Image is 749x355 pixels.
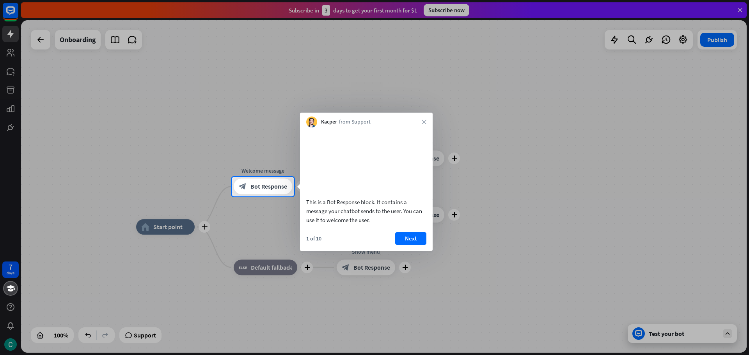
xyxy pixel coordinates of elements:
[306,198,426,224] div: This is a Bot Response block. It contains a message your chatbot sends to the user. You can use i...
[422,120,426,124] i: close
[250,183,287,191] span: Bot Response
[395,232,426,245] button: Next
[321,118,337,126] span: Kacper
[306,235,321,242] div: 1 of 10
[339,118,371,126] span: from Support
[6,3,30,26] button: Open LiveChat chat widget
[239,183,247,191] i: block_bot_response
